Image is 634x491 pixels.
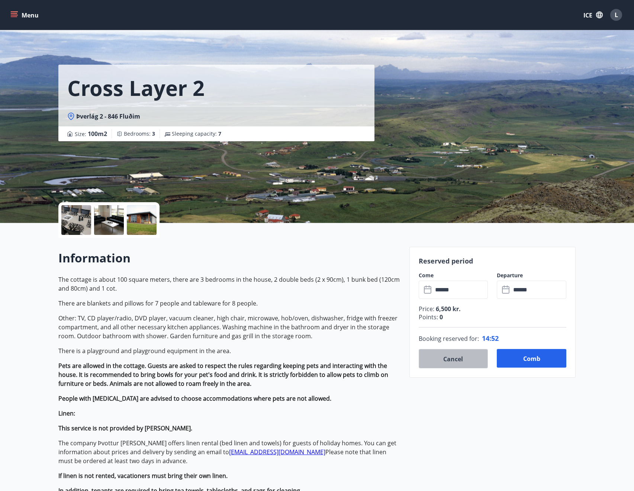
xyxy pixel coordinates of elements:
[419,349,488,368] button: Cancel
[58,439,396,456] font: The company Þvottur [PERSON_NAME] offers linen rental (bed linen and towels) for guests of holida...
[419,313,437,321] font: Points
[98,130,107,138] font: m2
[229,448,325,456] a: [EMAIL_ADDRESS][DOMAIN_NAME]
[443,355,463,363] font: Cancel
[580,8,606,22] button: ICE
[58,424,192,432] font: This service is not provided by [PERSON_NAME].
[58,347,231,355] font: There is a playground and playground equipment in the area.
[124,130,149,137] font: Bedrooms
[58,472,228,480] font: If linen is not rented, vacationers must bring their own linen.
[218,130,221,137] font: 7
[215,130,217,137] font: :
[419,335,477,343] font: Booking reserved for
[58,250,131,266] font: Information
[88,130,98,138] font: 100
[152,130,155,137] font: 3
[58,394,331,403] font: People with [MEDICAL_DATA] are advised to choose accommodations where pets are not allowed.
[437,313,438,321] font: :
[172,130,215,137] font: Sleeping capacity
[149,130,151,137] font: :
[477,335,479,343] font: :
[419,305,433,313] font: Price
[22,11,39,19] font: Menu
[58,362,388,388] font: Pets are allowed in the cottage. Guests are asked to respect the rules regarding keeping pets and...
[497,272,523,279] font: Departure
[58,409,75,417] font: Linen:
[75,130,85,138] font: Size
[419,256,473,265] font: Reserved period
[67,74,205,102] font: Cross layer 2
[58,314,398,340] font: Other: TV, CD player/radio, DVD player, vacuum cleaner, high chair, microwave, hob/oven, dishwash...
[583,11,592,19] font: ICE
[491,334,499,343] span: 52
[436,305,461,313] font: 6,500 kr.
[497,349,566,368] button: Comb
[85,130,86,138] font: :
[440,313,443,321] font: 0
[523,355,540,363] font: Comb
[58,299,258,307] font: There are blankets and pillows for 7 people and tableware for 8 people.
[433,305,434,313] font: :
[419,272,434,279] font: Come
[482,334,491,343] span: 14 :
[607,6,625,24] button: L
[615,11,618,19] font: L
[58,275,400,293] font: The cottage is about 100 square meters, there are 3 bedrooms in the house, 2 double beds (2 x 90c...
[9,8,42,22] button: menu
[76,112,140,120] font: Þverlág 2 - 846 Fluðim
